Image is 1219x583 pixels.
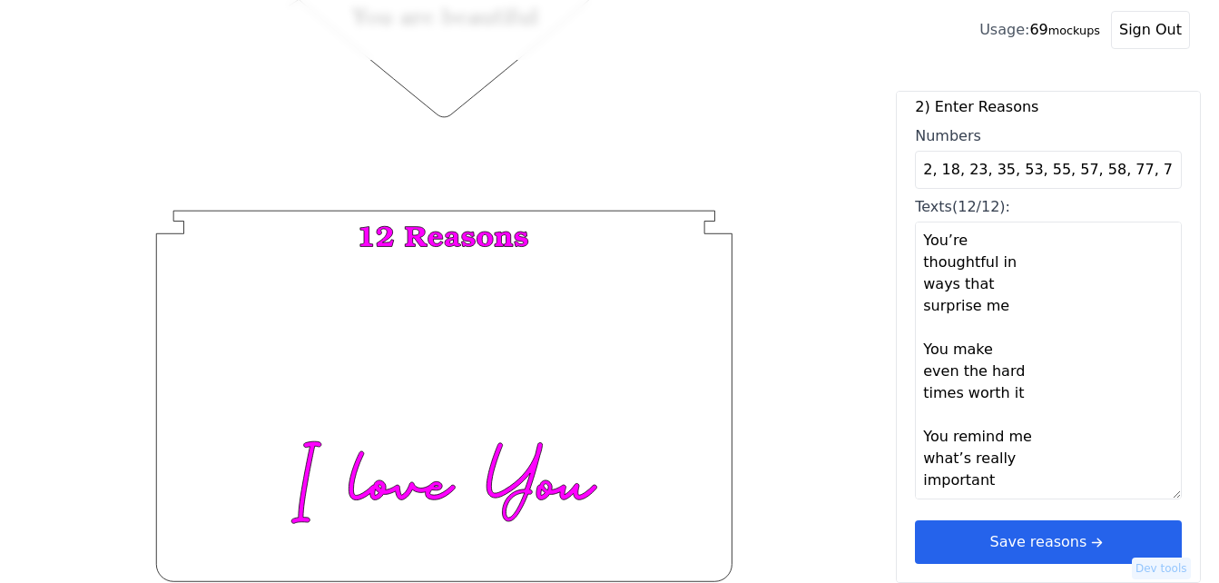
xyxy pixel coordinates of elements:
[1132,558,1191,579] button: Dev tools
[915,520,1182,564] button: Save reasonsarrow right short
[915,125,1182,147] div: Numbers
[979,19,1100,41] div: 69
[915,196,1182,218] div: Texts
[915,151,1182,189] input: Numbers
[915,222,1182,499] textarea: Texts(12/12):
[915,96,1182,118] label: 2) Enter Reasons
[979,21,1029,38] span: Usage:
[952,198,1010,215] span: (12/12):
[1086,532,1106,552] svg: arrow right short
[1048,24,1100,37] small: mockups
[1111,11,1190,49] button: Sign Out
